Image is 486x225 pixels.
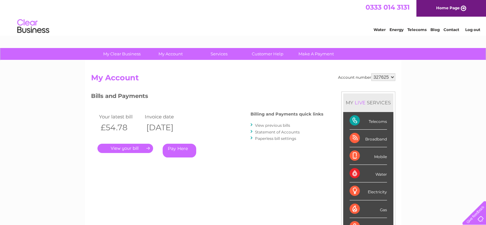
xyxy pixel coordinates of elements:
[465,27,480,32] a: Log out
[350,200,387,218] div: Gas
[350,182,387,200] div: Electricity
[290,48,343,60] a: Make A Payment
[430,27,440,32] a: Blog
[163,144,196,157] a: Pay Here
[374,27,386,32] a: Water
[390,27,404,32] a: Energy
[241,48,294,60] a: Customer Help
[350,147,387,165] div: Mobile
[143,121,189,134] th: [DATE]
[143,112,189,121] td: Invoice date
[350,165,387,182] div: Water
[17,17,50,36] img: logo.png
[255,136,296,141] a: Paperless bill settings
[97,112,143,121] td: Your latest bill
[338,73,395,81] div: Account number
[407,27,427,32] a: Telecoms
[343,93,393,112] div: MY SERVICES
[144,48,197,60] a: My Account
[91,92,323,103] h3: Bills and Payments
[366,3,410,11] a: 0333 014 3131
[92,4,394,31] div: Clear Business is a trading name of Verastar Limited (registered in [GEOGRAPHIC_DATA] No. 3667643...
[255,130,300,134] a: Statement of Accounts
[251,112,323,117] h4: Billing and Payments quick links
[353,100,367,106] div: LIVE
[350,130,387,147] div: Broadband
[444,27,459,32] a: Contact
[255,123,290,128] a: View previous bills
[91,73,395,85] h2: My Account
[193,48,245,60] a: Services
[350,112,387,130] div: Telecoms
[97,144,153,153] a: .
[96,48,148,60] a: My Clear Business
[97,121,143,134] th: £54.78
